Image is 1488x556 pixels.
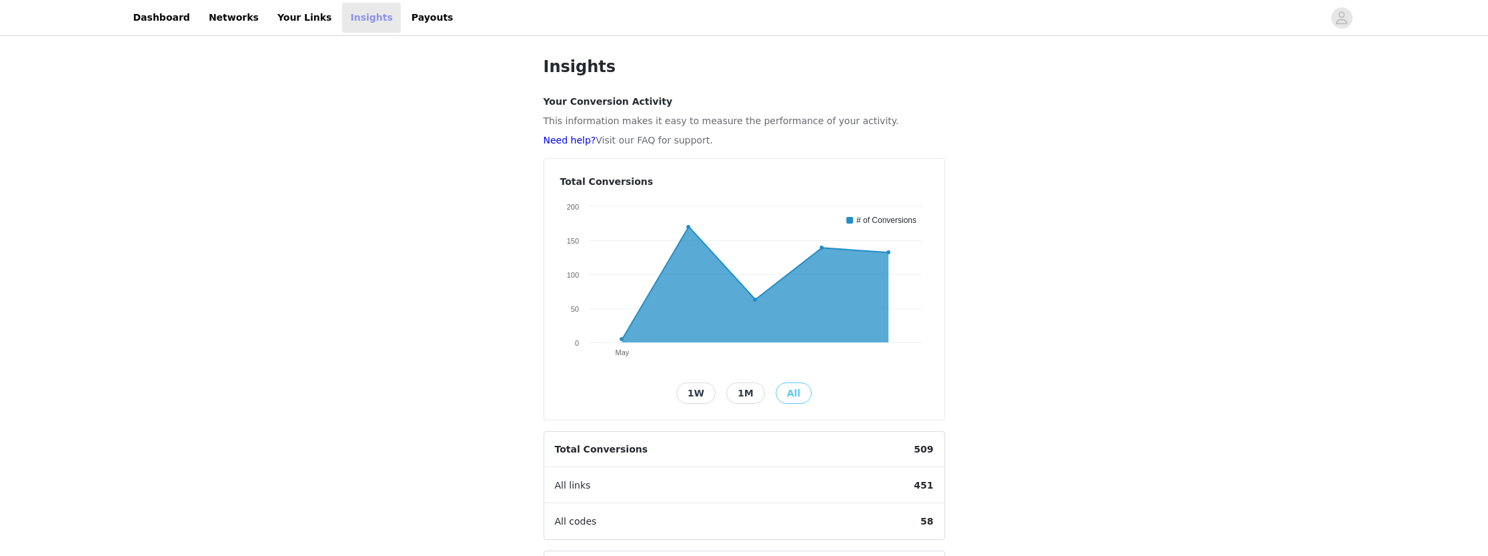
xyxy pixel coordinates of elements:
[1423,511,1455,543] iframe: Intercom live chat
[910,504,944,539] span: 58
[544,95,945,109] h4: Your Conversion Activity
[544,133,945,148] p: Visit our FAQ for support.
[566,271,578,279] text: 100
[574,339,578,347] text: 0
[342,3,400,33] a: Insights
[676,382,716,404] button: 1W
[269,3,340,33] a: Your Links
[566,237,578,245] text: 150
[125,3,198,33] a: Dashboard
[856,216,916,225] text: # of Conversions
[776,382,812,404] button: All
[544,135,596,146] a: Need help?
[566,203,578,211] text: 200
[544,468,602,503] span: All links
[726,382,765,404] button: 1M
[903,468,944,503] span: 451
[544,114,945,128] p: This information makes it easy to measure the performance of your activity.
[544,55,945,79] h1: Insights
[544,432,659,467] span: Total Conversions
[544,504,608,539] span: All codes
[903,432,944,467] span: 509
[1335,7,1348,29] div: avatar
[404,3,462,33] a: Payouts
[201,3,267,33] a: Networks
[615,348,629,356] text: May
[570,305,578,313] text: 50
[560,175,928,189] h4: Total Conversions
